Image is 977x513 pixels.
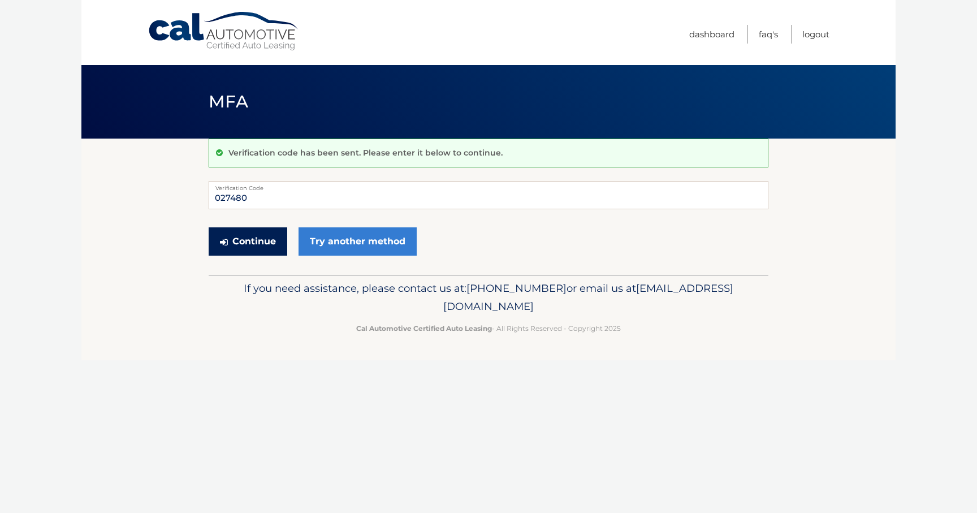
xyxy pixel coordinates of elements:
[209,91,248,112] span: MFA
[228,148,503,158] p: Verification code has been sent. Please enter it below to continue.
[216,279,761,316] p: If you need assistance, please contact us at: or email us at
[209,227,287,256] button: Continue
[299,227,417,256] a: Try another method
[356,324,492,333] strong: Cal Automotive Certified Auto Leasing
[443,282,733,313] span: [EMAIL_ADDRESS][DOMAIN_NAME]
[802,25,829,44] a: Logout
[148,11,300,51] a: Cal Automotive
[216,322,761,334] p: - All Rights Reserved - Copyright 2025
[759,25,778,44] a: FAQ's
[209,181,768,209] input: Verification Code
[689,25,734,44] a: Dashboard
[209,181,768,190] label: Verification Code
[466,282,567,295] span: [PHONE_NUMBER]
